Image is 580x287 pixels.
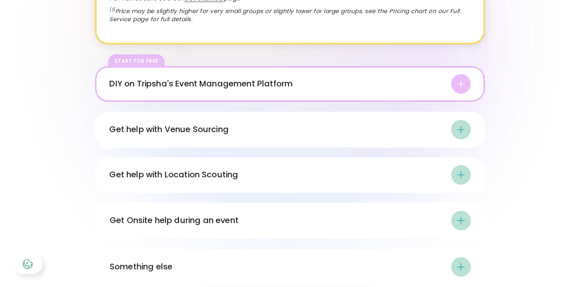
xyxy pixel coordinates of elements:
[109,214,238,227] div: Get Onsite help during an event
[109,169,238,181] div: Get help with Location Scouting
[109,7,115,13] sup: (1)
[109,257,470,277] div: Something else
[109,120,470,139] div: Get help with Venue Sourcing
[114,57,158,65] div: Start for free
[109,165,470,185] div: Get help with Location Scouting
[109,261,172,273] div: Something else
[109,211,470,230] div: Get Onsite help during an event
[109,78,293,90] div: DIY on Tripsha's Event Management Platform
[109,74,470,94] div: DIY on Tripsha's Event Management Platform
[109,124,228,136] div: Get help with Venue Sourcing
[109,7,459,23] em: Price may be slightly higher for very small groups or slightly lower for large groups, see the Pr...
